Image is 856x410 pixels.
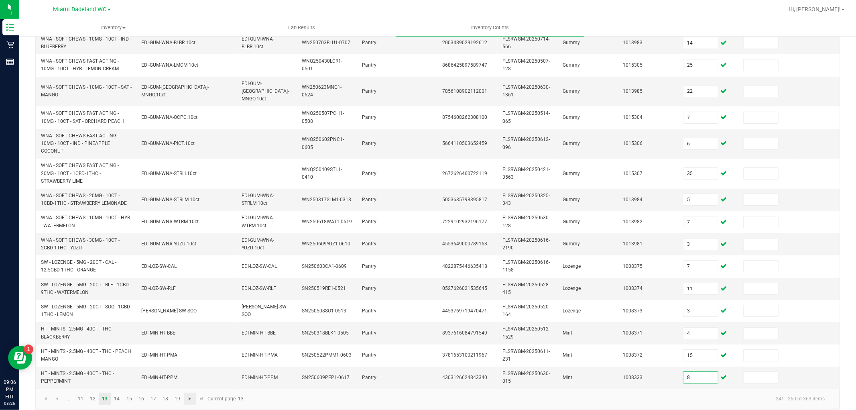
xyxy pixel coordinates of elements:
span: 1013981 [623,241,643,247]
p: 08/26 [4,400,16,406]
span: [PERSON_NAME]-SW-SOO [242,304,288,317]
span: EDI-GUM-WNA-YUZU.10ct [242,237,274,251]
span: WNQ250507PCH1-0508 [302,110,344,124]
span: WNA - SOFT CHEWS FAST ACTING - 10MG - 10CT - SAT - ORCHARD PEACH [41,110,124,124]
span: EDI-GUM-WNA-WTRM.10ct [242,215,274,228]
span: Pantry [362,375,376,380]
span: EDI-GUM-WNA-PICT.10ct [141,141,195,146]
span: 1015305 [623,62,643,68]
span: Go to the first page [42,396,49,402]
span: FLSRWGM-20250507-128 [502,58,550,71]
a: Page 16 [135,393,147,405]
span: SN250522PMM1-0603 [302,352,352,358]
span: EDI-MIN-HT-PPM [141,375,177,380]
a: Go to the previous page [51,393,63,405]
span: 4453769719470471 [442,308,487,314]
iframe: Resource center unread badge [24,345,33,354]
a: Lab Results [207,19,396,36]
span: EDI-MIN-HT-BBE [141,330,175,336]
span: EDI-MIN-HT-PPM [242,375,278,380]
span: Go to the next page [187,396,193,402]
span: 1008372 [623,352,643,358]
span: EDI-GUM-WNA-BLBR.10ct [141,40,195,45]
span: FLSRWGM-20250630-128 [502,215,550,228]
span: 2672626460722119 [442,171,487,176]
span: EDI-LOZ-SW-CAL [242,263,277,269]
span: WN250618WAT1-0619 [302,219,352,224]
span: 3781653100211967 [442,352,487,358]
span: FLSRWGM-20250421-3563 [502,167,550,180]
span: Mint [563,330,572,336]
span: Inventory Counts [460,24,520,31]
span: EDI-MIN-HT-PMA [242,352,278,358]
span: EDI-GUM-[GEOGRAPHIC_DATA]-MNGO.10ct [242,81,289,102]
span: Miami Dadeland WC [53,6,107,13]
a: Go to the first page [39,393,51,405]
span: Hi, [PERSON_NAME]! [789,6,841,12]
span: Pantry [362,62,376,68]
span: 1013984 [623,197,643,202]
a: Page 11 [75,393,86,405]
span: Go to the previous page [54,396,60,402]
span: 4822875446635418 [442,263,487,269]
a: Page 14 [111,393,123,405]
a: Page 12 [87,393,99,405]
span: Gummy [563,141,580,146]
span: WNA - SOFT CHEWS FAST ACTING - 10MG - 10CT - IND - PINEAPPLE COCONUT [41,133,119,154]
span: Pantry [362,141,376,146]
span: [PERSON_NAME]-SW-SOO [141,308,197,314]
span: 2003489029192612 [442,40,487,45]
span: SN250508SO1-0513 [302,308,346,314]
span: FLSRWGM-20250616-2190 [502,237,550,251]
span: EDI-GUM-WNA-YUZU.10ct [141,241,196,247]
span: WNQ250430LCR1-0501 [302,58,342,71]
span: Mint [563,375,572,380]
span: Pantry [362,197,376,202]
span: Lozenge [563,308,581,314]
span: Pantry [362,219,376,224]
span: 0527626021535645 [442,286,487,291]
span: SN250603CA1-0609 [302,263,347,269]
a: Page 19 [172,393,183,405]
span: 1015306 [623,141,643,146]
span: WN250317SLM1-0318 [302,197,351,202]
span: SW - LOZENGE - 5MG - 20CT - CAL - 12.5CBD-1THC - ORANGE [41,259,116,273]
span: Gummy [563,197,580,202]
a: Page 17 [147,393,159,405]
span: Pantry [362,171,376,176]
a: Page 18 [159,393,171,405]
span: HT - MINTS - 2.5MG - 40CT - THC - PEACH MANGO [41,349,131,362]
span: Lozenge [563,263,581,269]
span: Gummy [563,62,580,68]
span: WNA - SOFT CHEWS - 10MG - 10CT - HYB - WATERMELON [41,215,130,228]
span: FLSRWGM-20250630-1361 [502,84,550,98]
span: WNA - SOFT CHEWS FAST ACTING - 20MG - 10CT - 1CBD-1THC - STRAWBERRY LIME [41,163,119,184]
span: Pantry [362,40,376,45]
span: WNA - SOFT CHEWS FAST ACTING - 10MG - 10CT - HYB - LEMON CREAM [41,58,119,71]
span: FLSRWGM-20250514-065 [502,110,550,124]
span: 1008373 [623,308,643,314]
span: SN250519RE1-0521 [302,286,346,291]
span: EDI-LOZ-SW-CAL [141,263,177,269]
span: EDI-GUM-WNA-STRLI.10ct [141,171,197,176]
inline-svg: Retail [6,41,14,49]
span: WN250703BLU1-0707 [302,40,350,45]
span: 7856108902112001 [442,88,487,94]
span: Pantry [362,88,376,94]
span: Gummy [563,241,580,247]
span: 1013983 [623,40,643,45]
span: Pantry [362,114,376,120]
inline-svg: Inventory [6,23,14,31]
span: WNA - SOFT CHEWS - 10MG - 10CT - SAT - MANGO [41,84,132,98]
span: WNA - SOFT CHEWS - 20MG - 10CT - 1CBD-1THC - STRAWBERRY LEMONADE [41,193,127,206]
span: 1015304 [623,114,643,120]
a: Inventory [19,19,207,36]
inline-svg: Reports [6,58,14,66]
span: EDI-MIN-HT-BBE [242,330,276,336]
span: 4553649000789163 [442,241,487,247]
span: Inventory [20,24,207,31]
span: WNQ250409STL1-0410 [302,167,342,180]
a: Inventory Counts [396,19,584,36]
a: Page 13 [99,393,111,405]
span: FLSRWGM-20250630-015 [502,371,550,384]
